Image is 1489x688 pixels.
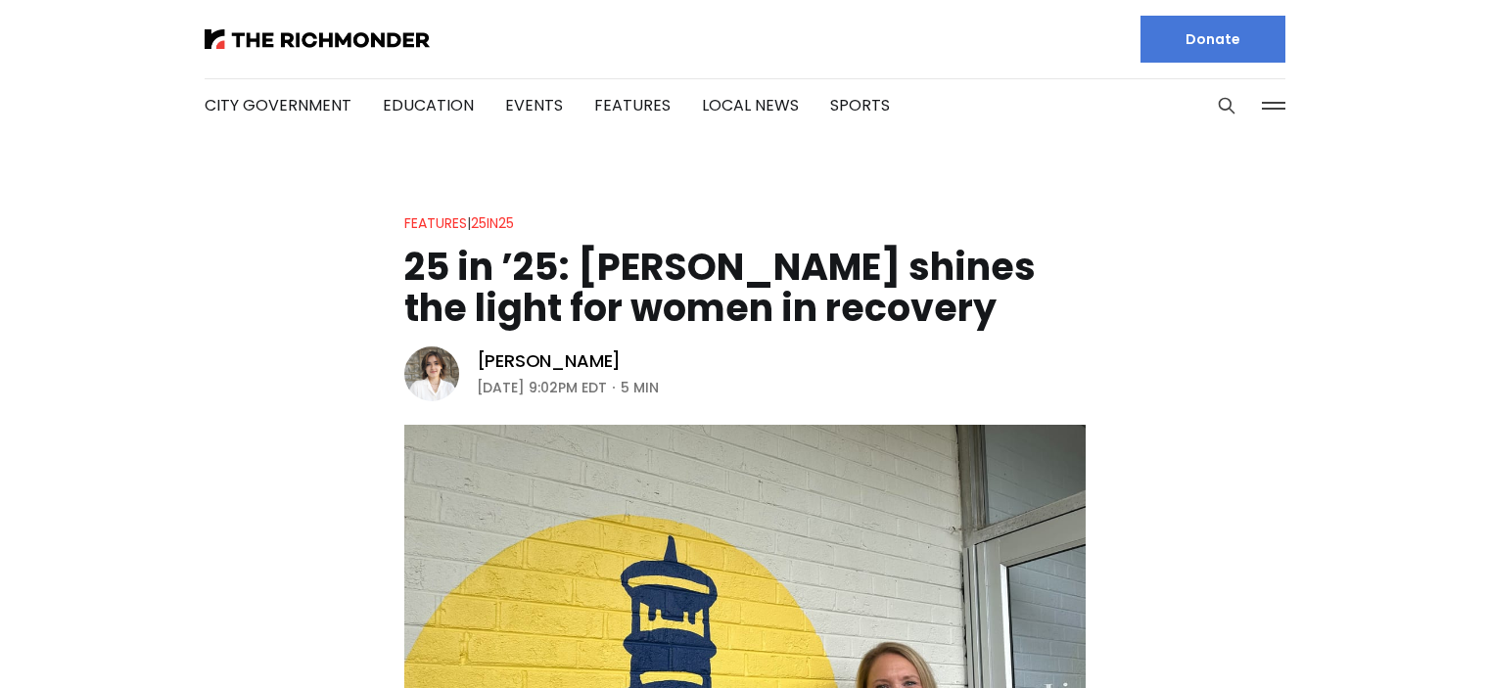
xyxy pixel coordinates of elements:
img: The Richmonder [205,29,430,49]
button: Search this site [1212,91,1241,120]
div: | [404,211,514,235]
h1: 25 in ’25: [PERSON_NAME] shines the light for women in recovery [404,247,1086,329]
a: 25in25 [471,213,514,233]
a: Features [594,94,671,116]
a: Events [505,94,563,116]
a: Sports [830,94,890,116]
a: City Government [205,94,351,116]
span: 5 min [621,376,659,399]
a: Donate [1140,16,1285,63]
time: [DATE] 9:02PM EDT [477,376,607,399]
iframe: portal-trigger [1324,592,1489,688]
a: [PERSON_NAME] [477,349,622,373]
a: Education [383,94,474,116]
a: Features [404,213,467,233]
img: Eleanor Shaw [404,346,459,401]
a: Local News [702,94,799,116]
